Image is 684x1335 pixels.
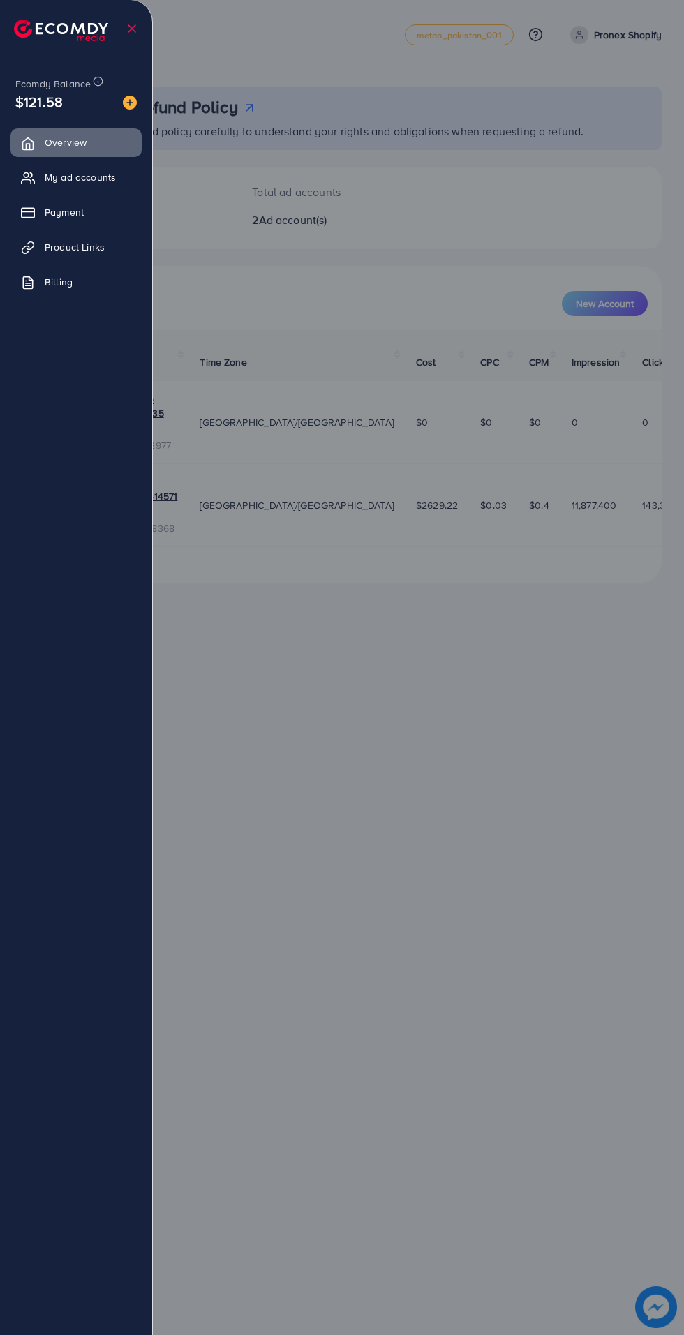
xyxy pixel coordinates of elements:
a: Product Links [10,233,142,261]
span: Product Links [45,240,105,254]
span: My ad accounts [45,170,116,184]
span: Billing [45,275,73,289]
a: My ad accounts [10,163,142,191]
a: Payment [10,198,142,226]
span: Ecomdy Balance [15,77,91,91]
span: $121.58 [15,91,63,112]
span: Payment [45,205,84,219]
span: Overview [45,135,87,149]
img: logo [14,20,108,41]
img: image [123,96,137,110]
a: Billing [10,268,142,296]
a: Overview [10,128,142,156]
